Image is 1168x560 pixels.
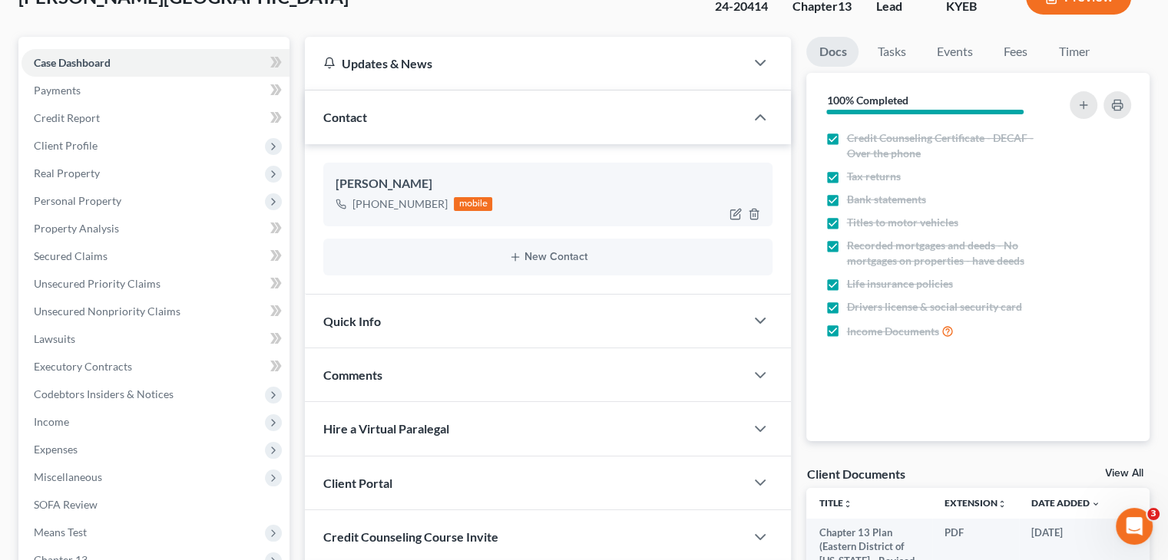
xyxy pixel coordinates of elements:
[1105,468,1143,479] a: View All
[34,111,100,124] span: Credit Report
[846,192,925,207] span: Bank statements
[846,215,958,230] span: Titles to motor vehicles
[22,270,290,298] a: Unsecured Priority Claims
[846,238,1051,268] span: Recorded mortgages and deeds - No mortgages on properties - have deeds
[336,175,760,193] div: [PERSON_NAME]
[34,56,111,69] span: Case Dashboard
[846,130,1051,161] span: Credit Counseling Certificate - DECAF - Over the phone
[22,491,290,519] a: SOFA Review
[34,222,119,235] span: Property Analysis
[323,314,381,328] span: Quick Info
[323,421,449,436] span: Hire a Virtual Paralegal
[34,277,160,290] span: Unsecured Priority Claims
[22,104,290,132] a: Credit Report
[323,367,382,382] span: Comments
[924,37,984,67] a: Events
[34,166,100,180] span: Real Property
[991,37,1040,67] a: Fees
[34,443,78,456] span: Expenses
[323,476,392,490] span: Client Portal
[22,353,290,380] a: Executory Contracts
[22,325,290,353] a: Lawsuits
[323,529,498,544] span: Credit Counseling Course Invite
[846,299,1021,315] span: Drivers license & social security card
[336,251,760,263] button: New Contact
[34,525,87,539] span: Means Test
[806,466,905,482] div: Client Documents
[34,194,121,207] span: Personal Property
[22,215,290,242] a: Property Analysis
[1116,508,1153,545] iframe: Intercom live chat
[454,197,492,211] div: mobile
[865,37,918,67] a: Tasks
[34,360,132,373] span: Executory Contracts
[1046,37,1101,67] a: Timer
[34,84,81,97] span: Payments
[34,498,98,511] span: SOFA Review
[323,55,726,71] div: Updates & News
[34,305,180,318] span: Unsecured Nonpriority Claims
[323,110,367,124] span: Contact
[34,249,108,262] span: Secured Claims
[842,499,852,509] i: unfold_more
[22,49,290,77] a: Case Dashboard
[34,387,174,400] span: Codebtors Insiders & Notices
[22,77,290,104] a: Payments
[846,169,900,184] span: Tax returns
[22,298,290,325] a: Unsecured Nonpriority Claims
[22,242,290,270] a: Secured Claims
[1091,499,1100,509] i: expand_more
[846,324,938,339] span: Income Documents
[998,499,1007,509] i: unfold_more
[34,470,102,483] span: Miscellaneous
[846,276,952,292] span: Life insurance policies
[34,139,98,152] span: Client Profile
[34,332,75,345] span: Lawsuits
[826,94,908,107] strong: 100% Completed
[945,497,1007,509] a: Extensionunfold_more
[819,497,852,509] a: Titleunfold_more
[352,196,448,212] div: [PHONE_NUMBER]
[34,415,69,428] span: Income
[1147,508,1160,520] span: 3
[1031,497,1100,509] a: Date Added expand_more
[806,37,859,67] a: Docs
